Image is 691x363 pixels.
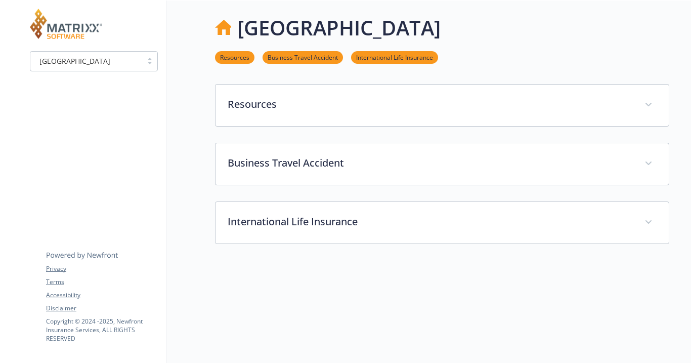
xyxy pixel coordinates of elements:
[215,202,669,244] div: International Life Insurance
[228,155,632,171] p: Business Travel Accident
[46,304,157,313] a: Disclaimer
[39,56,110,66] span: [GEOGRAPHIC_DATA]
[35,56,137,66] span: [GEOGRAPHIC_DATA]
[237,13,441,43] h1: [GEOGRAPHIC_DATA]
[215,143,669,185] div: Business Travel Accident
[351,52,438,62] a: International Life Insurance
[46,291,157,300] a: Accessibility
[215,52,254,62] a: Resources
[46,264,157,273] a: Privacy
[263,52,343,62] a: Business Travel Accident
[228,97,632,112] p: Resources
[46,317,157,343] p: Copyright © 2024 - 2025 , Newfront Insurance Services, ALL RIGHTS RESERVED
[215,85,669,126] div: Resources
[46,277,157,287] a: Terms
[228,214,632,229] p: International Life Insurance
